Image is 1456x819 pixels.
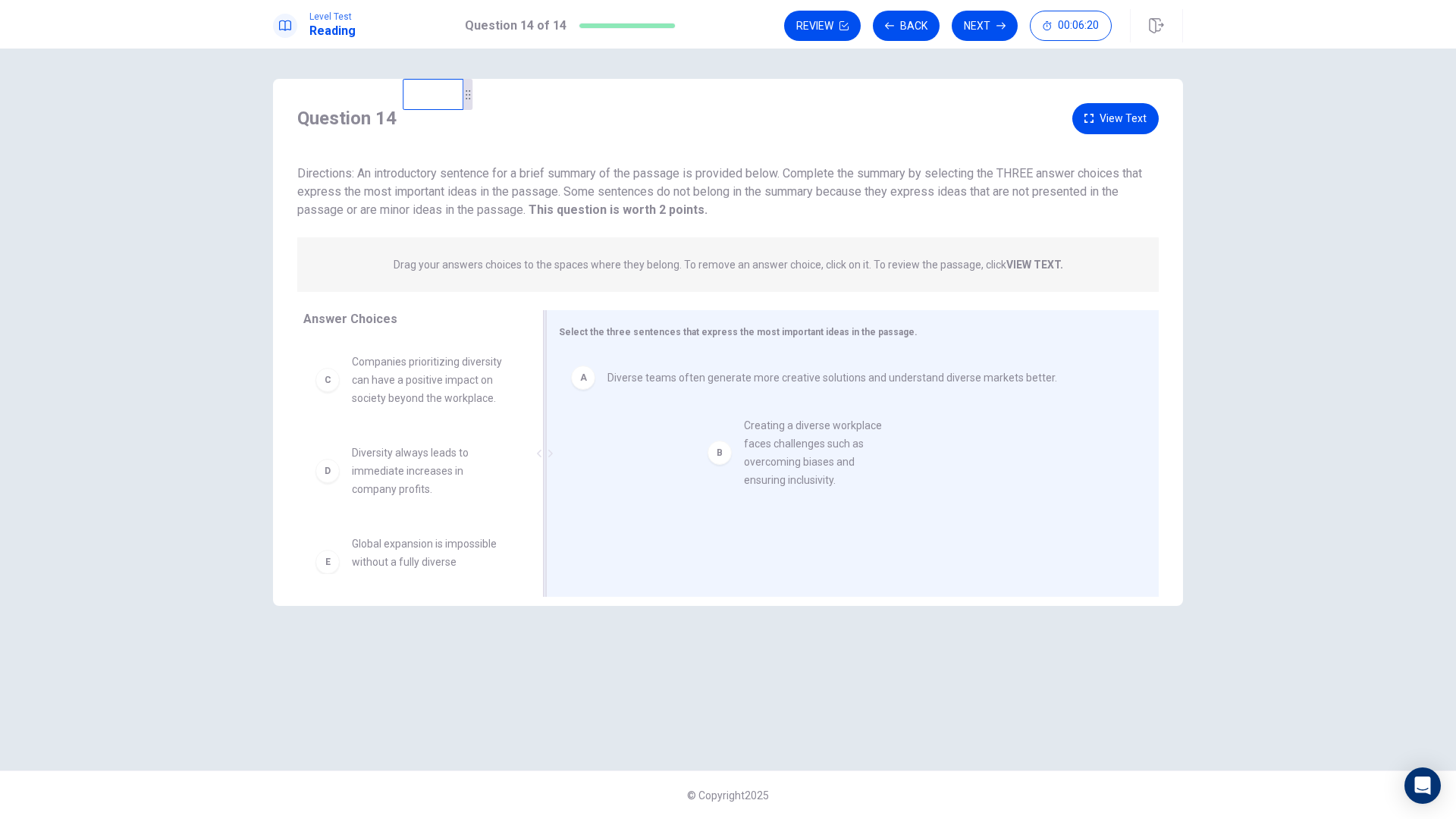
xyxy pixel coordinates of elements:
[1072,103,1159,134] button: View Text
[303,312,397,326] span: Answer Choices
[297,166,1142,217] span: Directions: An introductory sentence for a brief summary of the passage is provided below. Comple...
[784,11,861,41] button: Review
[526,202,708,217] strong: This question is worth 2 points.
[1006,259,1063,271] strong: VIEW TEXT.
[873,11,940,41] button: Back
[309,22,356,40] h1: Reading
[1030,11,1112,41] button: 00:06:20
[465,17,566,35] h1: Question 14 of 14
[394,259,1063,271] p: Drag your answers choices to the spaces where they belong. To remove an answer choice, click on i...
[687,789,769,802] span: © Copyright 2025
[559,327,918,337] span: Select the three sentences that express the most important ideas in the passage.
[1404,767,1441,804] div: Open Intercom Messenger
[297,106,397,130] h4: Question 14
[309,11,356,22] span: Level Test
[952,11,1018,41] button: Next
[1058,20,1099,32] span: 00:06:20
